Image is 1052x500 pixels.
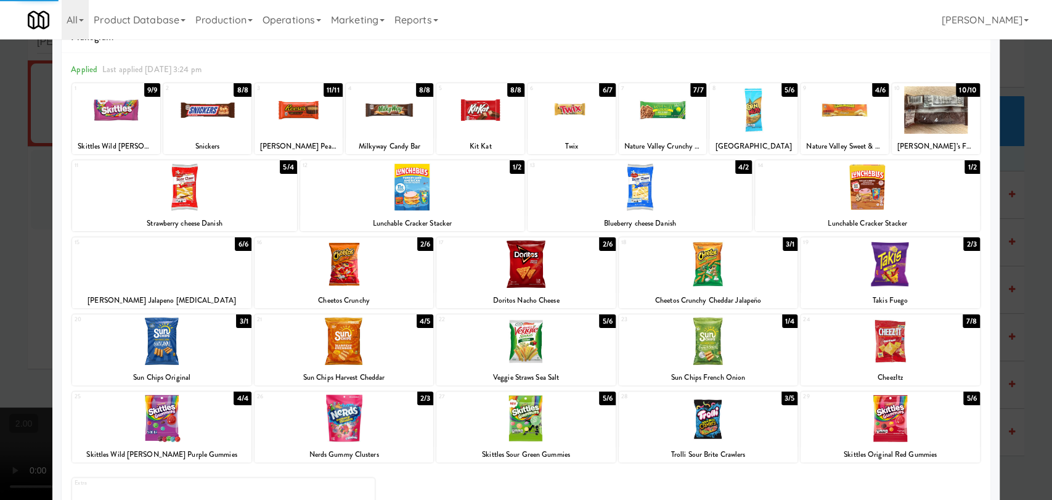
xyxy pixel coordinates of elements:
[963,391,979,405] div: 5/6
[709,83,797,154] div: 85/6[GEOGRAPHIC_DATA]
[621,314,708,325] div: 23
[755,160,979,231] div: 141/2Lunchable Cracker Stacker
[619,139,707,154] div: Nature Valley Crunchy Oat n Honey
[436,391,615,462] div: 275/6Skittles Sour Green Gummies
[781,391,797,405] div: 3/5
[757,160,867,171] div: 14
[528,139,616,154] div: Twix
[255,83,343,154] div: 311/11[PERSON_NAME] Peanut Butter Cups
[735,160,752,174] div: 4/2
[165,139,250,154] div: Snickers
[690,83,706,97] div: 7/7
[803,237,890,248] div: 19
[802,293,977,308] div: Takis Fuego
[621,391,708,402] div: 28
[255,139,343,154] div: [PERSON_NAME] Peanut Butter Cups
[757,216,977,231] div: Lunchable Cracker Stacker
[28,9,49,31] img: Micromart
[75,314,161,325] div: 20
[348,83,389,94] div: 4
[234,391,251,405] div: 4/4
[529,139,614,154] div: Twix
[74,293,249,308] div: [PERSON_NAME] Jalapeno [MEDICAL_DATA]
[163,83,251,154] div: 28/8Snickers
[782,314,797,328] div: 1/4
[621,447,796,462] div: Trolli Sour Brite Crawlers
[621,83,663,94] div: 7
[783,237,797,251] div: 3/1
[255,370,433,385] div: Sun Chips Harvest Cheddar
[72,391,251,462] div: 254/4Skittles Wild [PERSON_NAME] Purple Gummies
[599,391,615,405] div: 5/6
[234,83,251,97] div: 8/8
[619,370,797,385] div: Sun Chips French Onion
[257,391,344,402] div: 26
[964,160,979,174] div: 1/2
[619,237,797,308] div: 183/1Cheetos Crunchy Cheddar Jalapeño
[619,391,797,462] div: 283/5Trolli Sour Brite Crawlers
[72,370,251,385] div: Sun Chips Original
[72,447,251,462] div: Skittles Wild [PERSON_NAME] Purple Gummies
[436,293,615,308] div: Doritos Nacho Cheese
[75,478,223,488] div: Extra
[436,139,524,154] div: Kit Kat
[166,83,207,94] div: 2
[255,314,433,385] div: 214/5Sun Chips Harvest Cheddar
[802,447,977,462] div: Skittles Original Red Gummies
[621,293,796,308] div: Cheetos Crunchy Cheddar Jalapeño
[417,314,433,328] div: 4/5
[257,237,344,248] div: 16
[619,447,797,462] div: Trolli Sour Brite Crawlers
[510,160,524,174] div: 1/2
[348,139,432,154] div: Milkyway Candy Bar
[75,391,161,402] div: 25
[599,314,615,328] div: 5/6
[801,447,979,462] div: Skittles Original Red Gummies
[892,83,980,154] div: 1010/10[PERSON_NAME]’s Favorites mix with M&M’s
[71,64,97,75] span: Applied
[801,83,889,154] div: 94/6Nature Valley Sweet & Salty Peanut
[801,314,979,385] div: 247/8CheezItz
[436,370,615,385] div: Veggie Straws Sea Salt
[438,293,613,308] div: Doritos Nacho Cheese
[416,83,433,97] div: 8/8
[802,370,977,385] div: CheezItz
[72,237,251,308] div: 156/6[PERSON_NAME] Jalapeno [MEDICAL_DATA]
[74,139,158,154] div: Skittles Wild [PERSON_NAME]
[621,237,708,248] div: 18
[436,447,615,462] div: Skittles Sour Green Gummies
[529,216,750,231] div: Blueberry cheese Danish
[801,370,979,385] div: CheezItz
[436,314,615,385] div: 225/6Veggie Straws Sea Salt
[72,314,251,385] div: 203/1Sun Chips Original
[75,237,161,248] div: 15
[530,83,571,94] div: 6
[256,293,431,308] div: Cheetos Crunchy
[801,293,979,308] div: Takis Fuego
[801,139,889,154] div: Nature Valley Sweet & Salty Peanut
[303,160,412,171] div: 12
[255,293,433,308] div: Cheetos Crunchy
[803,391,890,402] div: 29
[599,237,615,251] div: 2/6
[102,64,202,75] span: Last applied [DATE] 3:24 pm
[438,447,613,462] div: Skittles Sour Green Gummies
[894,139,978,154] div: [PERSON_NAME]’s Favorites mix with M&M’s
[619,83,707,154] div: 77/7Nature Valley Crunchy Oat n Honey
[300,160,524,231] div: 121/2Lunchable Cracker Stacker
[619,314,797,385] div: 231/4Sun Chips French Onion
[892,139,980,154] div: [PERSON_NAME]’s Favorites mix with M&M’s
[72,139,160,154] div: Skittles Wild [PERSON_NAME]
[74,216,295,231] div: Strawberry cheese Danish
[255,447,433,462] div: Nerds Gummy Clusters
[712,83,753,94] div: 8
[75,83,116,94] div: 1
[439,83,480,94] div: 5
[438,139,523,154] div: Kit Kat
[894,83,936,94] div: 10
[417,237,433,251] div: 2/6
[144,83,160,97] div: 9/9
[801,391,979,462] div: 295/6Skittles Original Red Gummies
[802,139,887,154] div: Nature Valley Sweet & Salty Peanut
[619,293,797,308] div: Cheetos Crunchy Cheddar Jalapeño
